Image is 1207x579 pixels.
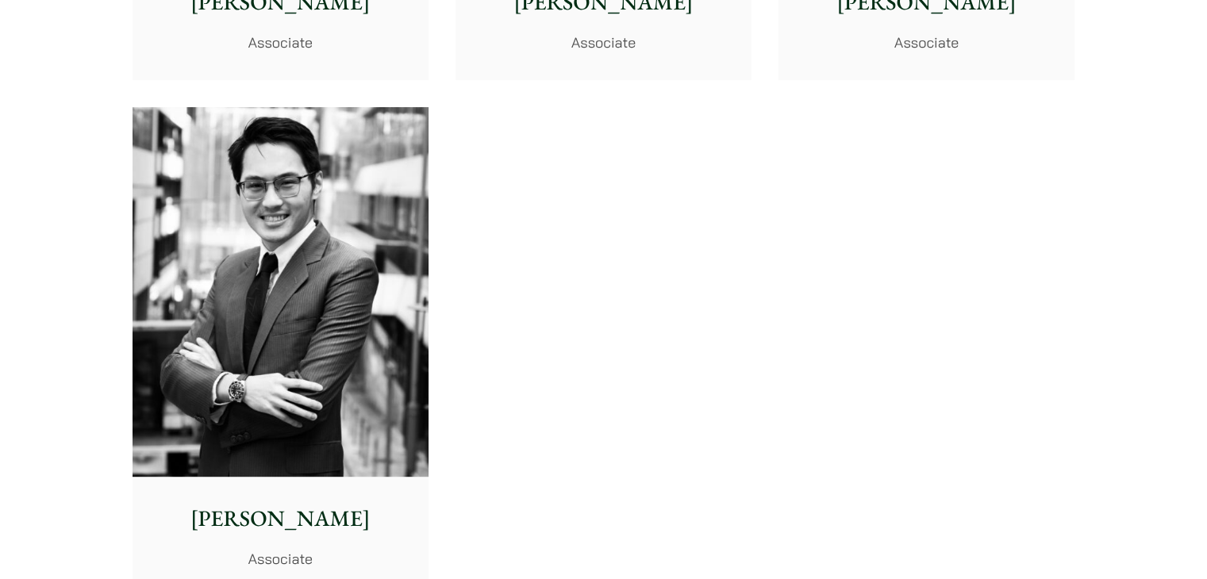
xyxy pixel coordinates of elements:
p: Associate [791,32,1062,53]
p: Associate [145,32,416,53]
p: [PERSON_NAME] [145,502,416,535]
p: Associate [468,32,739,53]
p: Associate [145,548,416,569]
